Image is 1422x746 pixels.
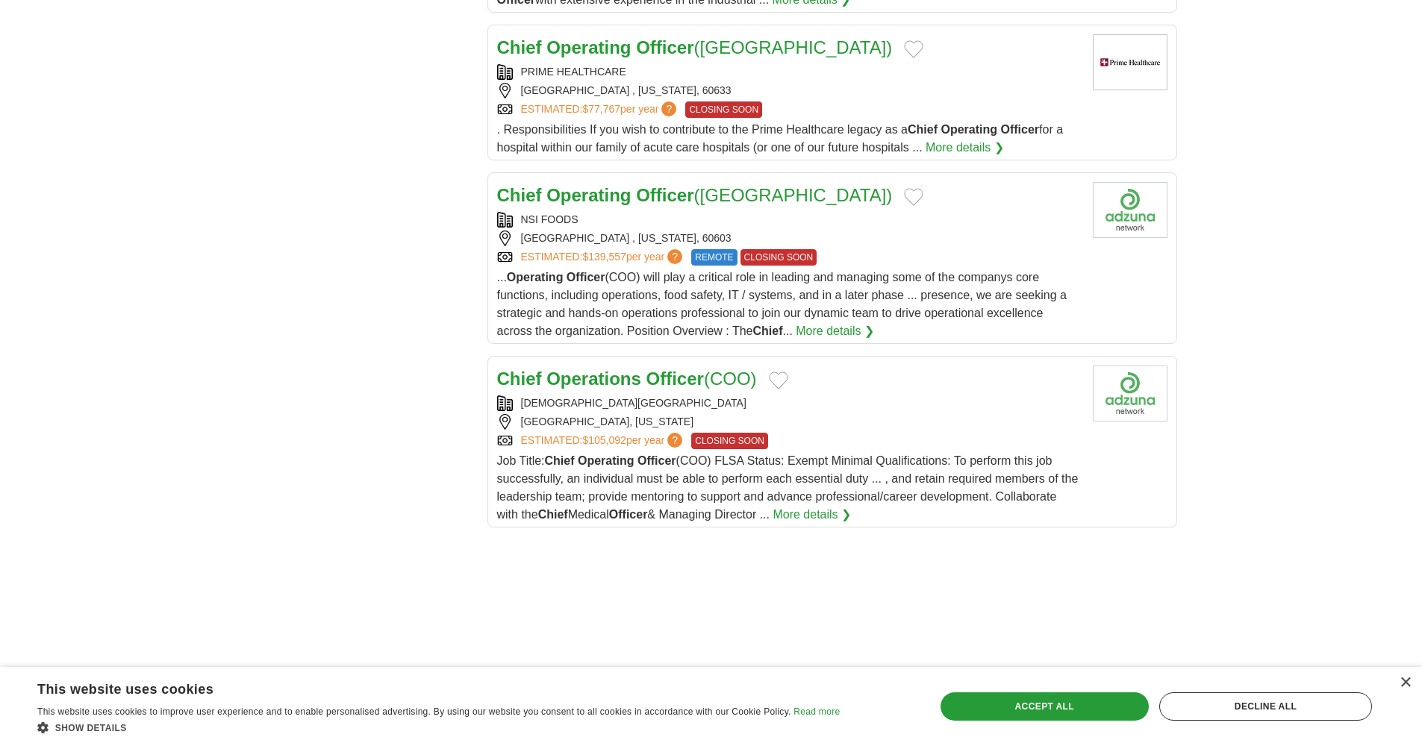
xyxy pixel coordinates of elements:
strong: Officer [1000,123,1039,136]
a: More details ❯ [926,139,1004,157]
strong: Operating [507,271,564,283]
a: Chief Operations Officer(COO) [497,369,757,389]
strong: Operating [578,454,634,467]
strong: Operations [546,369,641,389]
strong: Operating [546,37,631,57]
span: This website uses cookies to improve user experience and to enable personalised advertising. By u... [37,706,791,717]
span: ? [661,101,676,116]
a: More details ❯ [773,506,851,524]
strong: Chief [538,508,568,521]
span: ... (COO) will play a critical role in leading and managing some of the companys core functions, ... [497,271,1067,337]
span: CLOSING SOON [740,249,817,266]
strong: Chief [497,37,542,57]
a: ESTIMATED:$77,767per year? [521,101,680,118]
div: Decline all [1159,692,1372,721]
strong: Officer [636,37,693,57]
strong: Officer [567,271,605,283]
a: Chief Operating Officer([GEOGRAPHIC_DATA]) [497,185,893,205]
button: Add to favorite jobs [904,188,923,206]
div: [GEOGRAPHIC_DATA] , [US_STATE], 60603 [497,231,1081,246]
strong: Officer [637,454,676,467]
span: $139,557 [582,251,626,263]
span: $77,767 [582,103,620,115]
span: Job Title: (COO) FLSA Status: Exempt Minimal Qualifications: To perform this job successfully, an... [497,454,1079,521]
span: . Responsibilities If you wish to contribute to the Prime Healthcare legacy as a for a hospital w... [497,123,1064,154]
strong: Officer [636,185,693,205]
div: Show details [37,720,840,735]
a: ESTIMATED:$105,092per year? [521,433,686,449]
div: [GEOGRAPHIC_DATA], [US_STATE] [497,414,1081,430]
img: Company logo [1093,366,1167,421]
span: REMOTE [691,249,737,266]
span: $105,092 [582,434,626,446]
span: ? [667,249,682,264]
strong: Chief [497,185,542,205]
strong: Chief [497,369,542,389]
strong: Chief [752,325,782,337]
a: Chief Operating Officer([GEOGRAPHIC_DATA]) [497,37,893,57]
span: ? [667,433,682,448]
button: Add to favorite jobs [904,40,923,58]
img: Prime Healthcare logo [1093,34,1167,90]
button: Add to favorite jobs [769,372,788,389]
strong: Chief [545,454,575,467]
div: NSI FOODS [497,212,1081,228]
a: ESTIMATED:$139,557per year? [521,249,686,266]
span: CLOSING SOON [685,101,762,118]
strong: Officer [609,508,648,521]
img: Company logo [1093,182,1167,238]
strong: Operating [546,185,631,205]
span: Show details [55,723,127,733]
div: [GEOGRAPHIC_DATA] , [US_STATE], 60633 [497,83,1081,98]
a: PRIME HEALTHCARE [521,66,626,78]
strong: Officer [646,369,704,389]
div: Accept all [941,692,1149,721]
a: Read more, opens a new window [793,706,840,717]
div: [DEMOGRAPHIC_DATA][GEOGRAPHIC_DATA] [497,395,1081,411]
span: CLOSING SOON [691,433,768,449]
strong: Operating [941,123,997,136]
div: This website uses cookies [37,676,802,698]
div: Close [1400,677,1411,689]
strong: Chief [908,123,938,136]
a: More details ❯ [796,322,874,340]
